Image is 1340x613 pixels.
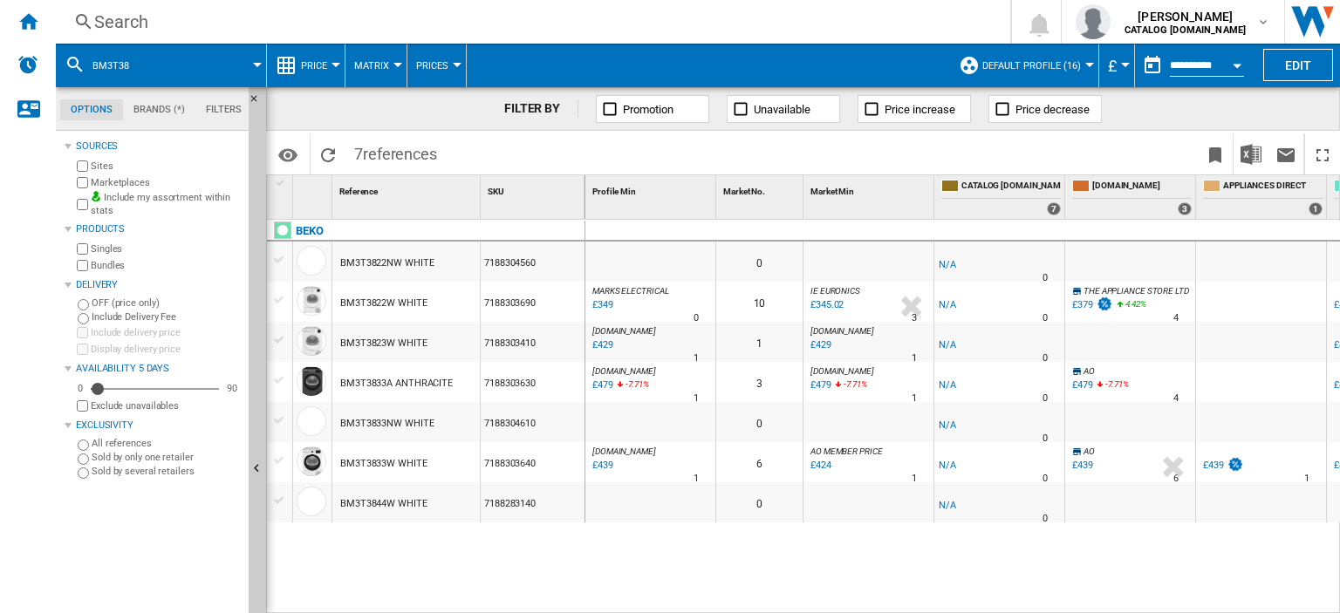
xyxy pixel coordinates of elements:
span: Promotion [623,103,673,116]
span: Default profile (16) [982,60,1081,72]
span: AO [1084,446,1095,456]
div: FILTER BY [504,100,578,118]
input: Sites [77,160,88,172]
div: SKU Sort None [484,175,585,202]
button: Reload [311,133,345,174]
div: Last updated : Thursday, 11 September 2025 07:02 [808,296,844,314]
span: Unavailable [754,103,810,116]
img: profile.jpg [1076,4,1111,39]
button: Hide [249,87,270,119]
md-tab-item: Options [60,99,123,120]
b: CATALOG [DOMAIN_NAME] [1125,24,1246,36]
span: AO MEMBER PRICE [810,446,883,456]
div: Products [76,222,242,236]
div: 7 offers sold by CATALOG BEKO.UK [1047,202,1061,215]
div: Delivery Time : 0 day [1043,510,1048,528]
div: Sort None [336,175,480,202]
span: [DOMAIN_NAME] [1092,180,1192,194]
i: % [842,377,852,398]
div: Last updated : Wednesday, 10 September 2025 10:03 [590,377,613,394]
div: £379 [1072,299,1093,310]
span: [DOMAIN_NAME] [810,326,874,336]
button: Default profile (16) [982,44,1090,87]
span: [DOMAIN_NAME] [592,326,656,336]
img: alerts-logo.svg [17,54,38,75]
label: Include my assortment within stats [91,191,242,218]
div: N/A [939,256,956,274]
div: N/A [939,337,956,354]
div: N/A [939,457,956,474]
span: Market Min [810,187,854,196]
span: Matrix [354,60,389,72]
div: 0 [716,482,803,522]
button: Open calendar [1221,47,1253,78]
div: 3 offers sold by AMAZON.CO.UK [1178,202,1192,215]
div: £439 [1200,457,1244,474]
span: THE APPLIANCE STORE LTD [1084,286,1189,296]
div: £479 [1072,379,1093,391]
div: APPLIANCES DIRECT 1 offers sold by APPLIANCES DIRECT [1200,175,1326,219]
button: Promotion [596,95,709,123]
span: MARKS ELECTRICAL [592,286,668,296]
span: Price decrease [1015,103,1090,116]
div: Sort None [589,175,715,202]
div: Delivery Time : 3 days [912,310,917,327]
div: Last updated : Wednesday, 10 September 2025 10:03 [808,337,831,354]
div: BM3T3823W WHITE [340,324,427,364]
span: bm3t38 [92,60,129,72]
div: Delivery Time : 1 day [694,390,699,407]
div: Delivery [76,278,242,292]
div: Delivery Time : 1 day [912,350,917,367]
span: Market No. [723,187,765,196]
div: bm3t38 [65,44,257,87]
md-tab-item: Brands (*) [123,99,195,120]
button: Price [301,44,336,87]
div: Last updated : Thursday, 11 September 2025 05:49 [590,296,613,314]
div: Sort None [720,175,803,202]
div: Delivery Time : 1 day [1304,470,1309,487]
span: [DOMAIN_NAME] [592,446,656,456]
div: Last updated : Wednesday, 10 September 2025 10:03 [808,377,831,394]
div: Profile Min Sort None [589,175,715,202]
div: Sort None [484,175,585,202]
button: Matrix [354,44,398,87]
div: Delivery Time : 0 day [1043,350,1048,367]
div: 90 [222,382,242,395]
label: Include Delivery Fee [92,310,242,324]
span: Prices [416,60,448,72]
span: Profile Min [592,187,636,196]
div: £479 [1070,377,1093,394]
div: Delivery Time : 0 day [1043,470,1048,487]
label: Exclude unavailables [91,399,242,412]
span: -7.71 [626,379,644,389]
input: Include Delivery Fee [78,313,89,324]
input: Singles [77,243,88,255]
img: excel-24x24.png [1241,144,1261,165]
div: Delivery Time : 1 day [912,470,917,487]
span: 4.42 [1125,299,1141,309]
div: Last updated : Wednesday, 10 September 2025 10:03 [590,337,613,354]
div: Delivery Time : 1 day [694,350,699,367]
span: -7.71 [844,379,862,389]
button: bm3t38 [92,44,147,87]
div: 10 [716,282,803,322]
input: OFF (price only) [78,299,89,310]
div: Delivery Time : 0 day [1043,310,1048,327]
span: APPLIANCES DIRECT [1223,180,1323,194]
div: 0 [716,242,803,282]
div: Sort None [297,175,332,202]
div: Reference Sort None [336,175,480,202]
div: 7188303690 [481,282,585,322]
button: Prices [416,44,457,87]
span: SKU [488,187,504,196]
img: promotionV3.png [1096,296,1113,311]
div: BM3T3833NW WHITE [340,404,434,444]
span: £ [1108,57,1117,75]
div: 1 offers sold by APPLIANCES DIRECT [1309,202,1323,215]
div: Sort None [807,175,933,202]
div: N/A [939,296,956,314]
md-slider: Availability [91,380,219,398]
div: Delivery Time : 1 day [912,390,917,407]
div: Delivery Time : 4 days [1173,310,1179,327]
